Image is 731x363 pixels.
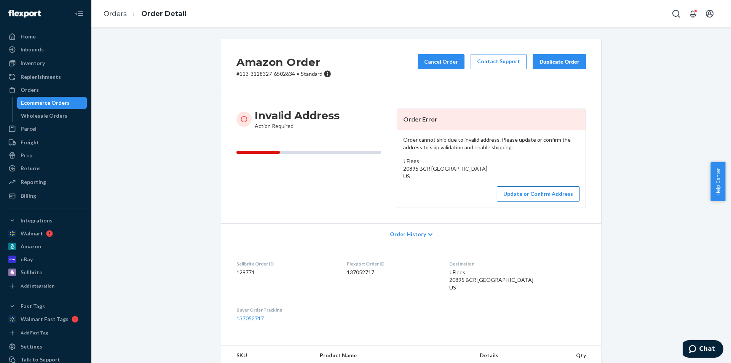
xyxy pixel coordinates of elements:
[104,10,127,18] a: Orders
[397,109,586,130] header: Order Error
[347,269,437,276] dd: 137052717
[21,329,48,336] div: Add Fast Tag
[533,54,586,69] button: Duplicate Order
[301,70,322,77] span: Standard
[449,269,533,291] span: J Flees 20895 BCR [GEOGRAPHIC_DATA] US
[5,43,87,56] a: Inbounds
[497,186,579,201] button: Update or Confirm Address
[5,227,87,240] a: Walmart
[21,283,54,289] div: Add Integration
[21,139,39,146] div: Freight
[21,99,70,107] div: Ecommerce Orders
[449,261,586,267] dt: Destination
[21,46,44,53] div: Inbounds
[685,6,701,21] button: Open notifications
[17,110,87,122] a: Wholesale Orders
[21,59,45,67] div: Inventory
[5,281,87,291] a: Add Integration
[297,70,299,77] span: •
[21,125,37,133] div: Parcel
[5,300,87,312] button: Fast Tags
[683,340,723,359] iframe: Opens a widget where you can chat to one of our agents
[21,73,61,81] div: Replenishments
[236,54,331,70] h2: Amazon Order
[347,261,437,267] dt: Flexport Order ID
[418,54,464,69] button: Cancel Order
[236,315,264,321] a: 137052717
[255,109,340,122] h3: Invalid Address
[8,10,41,18] img: Flexport logo
[5,341,87,353] a: Settings
[5,328,87,337] a: Add Fast Tag
[403,136,579,151] p: Order cannot ship due to invalid address. Please update or confirm the address to skip validation...
[5,30,87,43] a: Home
[5,71,87,83] a: Replenishments
[5,253,87,265] a: eBay
[255,109,340,130] div: Action Required
[5,123,87,135] a: Parcel
[5,190,87,202] a: Billing
[21,315,69,323] div: Walmart Fast Tags
[702,6,717,21] button: Open account menu
[141,10,187,18] a: Order Detail
[21,192,36,200] div: Billing
[5,214,87,227] button: Integrations
[21,256,33,263] div: eBay
[21,243,41,250] div: Amazon
[21,178,46,186] div: Reporting
[97,3,193,25] ol: breadcrumbs
[236,70,331,78] p: # 113-3128327-6502634
[5,266,87,278] a: Sellbrite
[21,343,42,350] div: Settings
[21,165,41,172] div: Returns
[403,158,487,179] span: J Flees 20895 BCR [GEOGRAPHIC_DATA] US
[5,176,87,188] a: Reporting
[236,261,335,267] dt: Sellbrite Order ID
[5,240,87,253] a: Amazon
[236,307,335,313] dt: Buyer Order Tracking
[21,269,42,276] div: Sellbrite
[21,302,45,310] div: Fast Tags
[5,162,87,174] a: Returns
[5,136,87,149] a: Freight
[17,97,87,109] a: Ecommerce Orders
[21,112,67,120] div: Wholesale Orders
[5,57,87,69] a: Inventory
[21,152,32,159] div: Prep
[21,230,43,237] div: Walmart
[669,6,684,21] button: Open Search Box
[236,269,335,276] dd: 129771
[5,149,87,162] a: Prep
[390,230,426,238] span: Order History
[5,84,87,96] a: Orders
[710,162,725,201] button: Help Center
[471,54,527,69] a: Contact Support
[5,313,87,325] a: Walmart Fast Tags
[539,58,579,66] div: Duplicate Order
[21,217,53,224] div: Integrations
[21,86,39,94] div: Orders
[72,6,87,21] button: Close Navigation
[21,33,36,40] div: Home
